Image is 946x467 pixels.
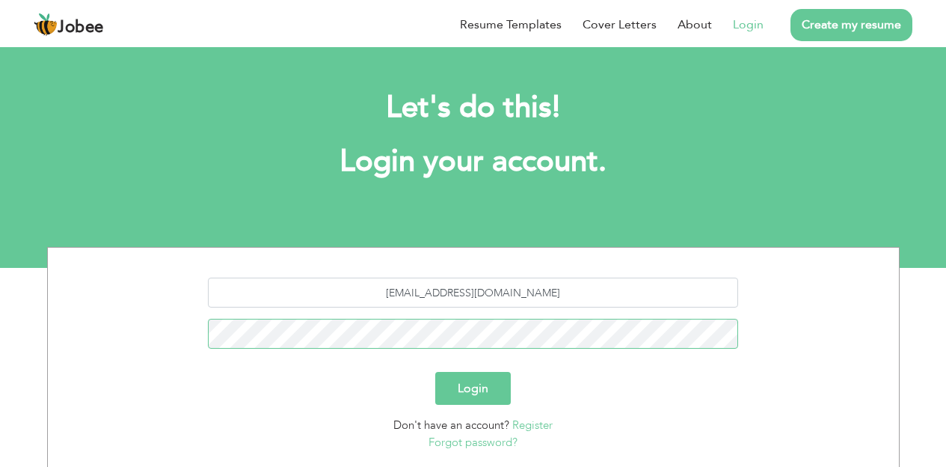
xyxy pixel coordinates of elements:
[58,19,104,36] span: Jobee
[460,16,562,34] a: Resume Templates
[70,88,877,127] h2: Let's do this!
[733,16,764,34] a: Login
[34,13,58,37] img: jobee.io
[429,435,517,450] a: Forgot password?
[34,13,104,37] a: Jobee
[512,418,553,433] a: Register
[435,372,511,405] button: Login
[208,278,738,308] input: Email
[583,16,657,34] a: Cover Letters
[790,9,912,41] a: Create my resume
[393,418,509,433] span: Don't have an account?
[678,16,712,34] a: About
[70,142,877,181] h1: Login your account.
